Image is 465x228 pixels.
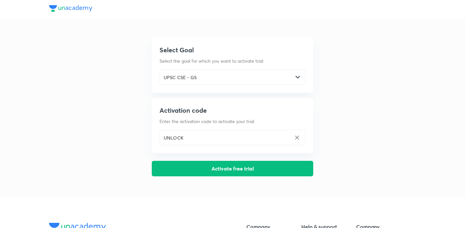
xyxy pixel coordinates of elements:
[160,71,293,84] input: Select goal
[49,5,92,12] img: Unacademy
[160,106,305,115] h5: Activation code
[160,57,305,64] p: Select the goal for which you want to activate trial
[295,75,300,79] img: -
[160,118,305,125] p: Enter the activation code to activate your trial
[49,5,92,13] a: Unacademy
[160,45,305,55] h5: Select Goal
[160,131,292,144] input: Enter activation code
[152,161,313,176] button: Activate free trial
